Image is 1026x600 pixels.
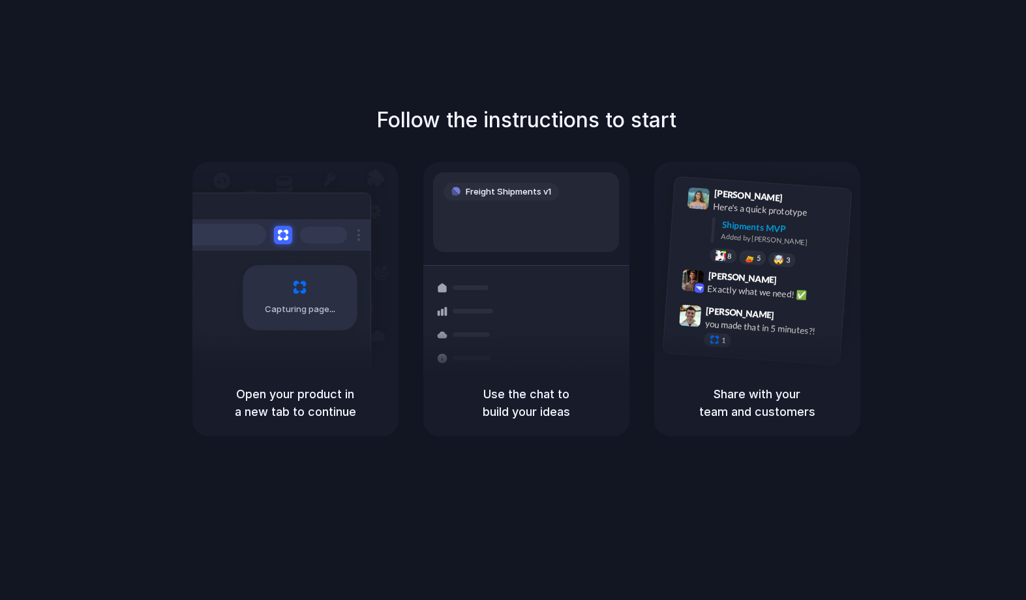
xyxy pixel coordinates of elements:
span: 9:41 AM [786,192,813,208]
div: Shipments MVP [721,217,842,239]
span: 9:47 AM [778,309,805,325]
div: you made that in 5 minutes?! [704,317,835,339]
span: 3 [785,256,790,263]
span: Freight Shipments v1 [466,185,551,198]
span: [PERSON_NAME] [708,268,777,287]
h5: Share with your team and customers [670,385,845,420]
h5: Use the chat to build your ideas [439,385,614,420]
span: [PERSON_NAME] [705,303,774,322]
span: [PERSON_NAME] [714,186,783,205]
div: Exactly what we need! ✅ [707,281,837,304]
span: 1 [721,336,725,343]
h1: Follow the instructions to start [376,104,676,136]
span: 9:42 AM [780,274,807,290]
h5: Open your product in a new tab to continue [208,385,383,420]
span: 5 [756,254,761,261]
span: Capturing page [265,303,337,316]
div: 🤯 [773,255,784,264]
div: Added by [PERSON_NAME] [721,230,841,249]
span: 8 [727,252,731,259]
div: Here's a quick prototype [712,199,843,221]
